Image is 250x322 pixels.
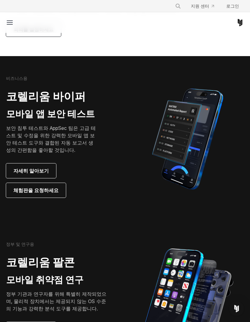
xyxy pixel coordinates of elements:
font: 비즈니스용 [6,76,27,81]
font: 모바일 취약점 연구 [6,274,84,285]
a: 체험판을 요청하세요 [6,183,66,198]
div: 탐색 메뉴 [170,1,244,12]
font: 보안 침투 테스트와 AppSec 팀은 고급 테스트 및 수정을 위한 강력한 모바일 앱 보안 테스트 도구와 결합된 자동 보고서 생성의 간편함을 좋아할 것입니다. [6,125,96,153]
font: 지원 센터 [191,3,209,9]
a: 자세히 알아보기 [6,163,56,178]
font: 자세히 알아보기 [13,168,49,174]
font: 코렐리움 팔콘 [6,256,75,269]
font: 정부 기관과 연구자를 위해 특별히 제작되었으며, 물리적 장치에서는 제공되지 않는 OS 수준의 기능과 강력한 분석 도구를 제공합니다. [6,291,106,312]
a: 코렐리움 홈 [236,19,244,26]
font: 로그인 [226,3,239,9]
div: 인터콤 메신저 열기 [229,301,244,316]
font: 코렐리움 바이퍼 [6,90,86,103]
button: 찾다 [173,1,184,12]
font: 체험판을 요청하세요 [13,187,59,193]
img: iPhone에 대한 Corellium MATRIX 자동 보고서는 보안 범주 전반에 걸친 앱 취약성 테스트 결과를 보여줍니다. [142,86,234,192]
font: 모바일 앱 보안 테스트 [6,108,95,119]
font: 정부 및 연구용 [6,241,34,247]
